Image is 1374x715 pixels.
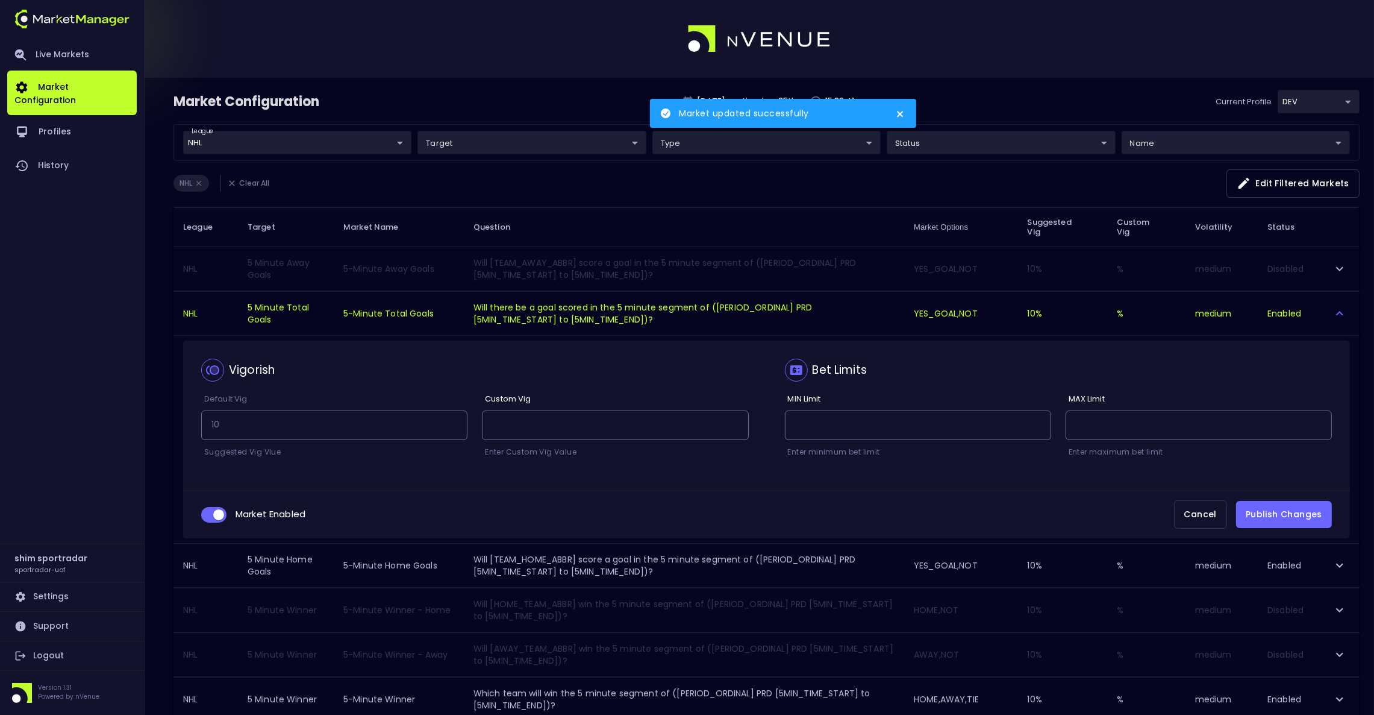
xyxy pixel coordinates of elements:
td: Will [AWAY_TEAM_ABBR] win the 5 minute segment of ([PERIOD_ORDINAL] PRD [5MIN_TIME_START] to [5MI... [464,633,904,677]
td: YES_GOAL,NOT [904,543,1018,587]
li: Clear All [220,175,275,192]
th: NHL [173,291,238,335]
span: Market Enabled [236,508,305,520]
td: 5-Minute Home Goals [334,543,464,587]
button: close [896,104,905,115]
a: Profiles [7,115,137,149]
span: Suggested Vig [1028,218,1098,237]
li: NHL [173,175,209,192]
label: MIN Limit [785,394,821,405]
div: league [652,131,881,154]
img: logo [688,25,831,53]
td: YES_GOAL,NOT [904,291,1018,335]
button: Edit filtered markets [1226,169,1360,198]
td: % [1107,588,1185,632]
td: 5-Minute Total Goals [334,291,464,335]
label: Default Vig [201,394,247,405]
button: expand row [1329,644,1350,665]
img: logo [14,10,130,28]
td: 5 Minute Home Goals [238,543,334,587]
span: Custom Vig [1117,218,1176,237]
p: Suggested Vig Vlue [201,446,467,458]
td: AWAY,NOT [904,633,1018,677]
th: Market Options [904,207,1018,247]
td: % [1107,247,1185,291]
td: 5-Minute Winner - Away [334,633,464,677]
td: medium [1185,291,1258,335]
td: 5 Minute Winner [238,588,334,632]
div: league [417,131,646,154]
td: 5-Minute Away Goals [334,247,464,291]
button: Cancel [1174,500,1227,529]
td: 5 Minute Winner [238,633,334,677]
p: Enter minimum bet limit [785,446,1051,458]
label: league [192,127,214,136]
span: Enabled [1267,559,1301,572]
div: league [1278,90,1360,113]
td: 10 % [1018,291,1107,335]
p: Enter Custom Vig Value [482,446,748,458]
td: medium [1185,247,1258,291]
div: league [887,131,1115,154]
th: NHL [173,588,238,632]
td: 10 % [1018,633,1107,677]
span: Target [248,222,291,233]
td: medium [1185,588,1258,632]
td: 10 % [1018,543,1107,587]
h2: shim sportradar [14,552,87,565]
td: Will [HOME_TEAM_ABBR] win the 5 minute segment of ([PERIOD_ORDINAL] PRD [5MIN_TIME_START] to [5MI... [464,588,904,632]
a: Market Configuration [7,71,137,115]
td: Will [TEAM_AWAY_ABBR] score a goal in the 5 minute segment of ([PERIOD_ORDINAL] PRD [5MIN_TIME_ST... [464,247,904,291]
td: % [1107,291,1185,335]
p: 15:32:41 [826,95,855,108]
label: MAX Limit [1066,394,1105,405]
td: % [1107,543,1185,587]
th: NHL [173,633,238,677]
p: Version 1.31 [38,683,99,692]
span: League [183,222,228,233]
button: expand row [1329,555,1350,576]
th: NHL [173,543,238,587]
a: Support [7,612,137,641]
div: Version 1.31Powered by nVenue [7,683,137,703]
a: Logout [7,641,137,670]
button: Publish Changes [1236,501,1332,528]
p: Current Profile [1216,96,1272,108]
td: % [1107,633,1185,677]
td: 5 Minute Total Goals [238,291,334,335]
td: 5 Minute Away Goals [238,247,334,291]
td: Will [TEAM_HOME_ABBR] score a goal in the 5 minute segment of ([PERIOD_ORDINAL] PRD [5MIN_TIME_ST... [464,543,904,587]
p: Powered by nVenue [38,692,99,701]
div: league [183,131,411,154]
button: expand row [1329,600,1350,620]
span: Market Name [343,222,414,233]
div: Vigorish [229,362,275,378]
td: medium [1185,543,1258,587]
td: HOME,NOT [904,588,1018,632]
div: Market updated successfully [679,107,896,120]
td: 10 % [1018,588,1107,632]
span: Volatility [1195,222,1248,233]
button: expand row [1329,259,1350,279]
td: 10 % [1018,247,1107,291]
span: Status [1267,220,1310,235]
div: Bet Limits [813,362,867,378]
h3: sportradar-uof [14,565,66,574]
span: Disabled [1267,263,1304,275]
label: Custom Vig [482,394,531,405]
td: YES_GOAL,NOT [904,247,1018,291]
div: league [1122,131,1350,154]
button: expand row [1329,689,1350,710]
span: Enabled [1267,693,1301,705]
a: Live Markets [7,39,137,71]
p: Enter maximum bet limit [1066,446,1332,458]
p: [DATE] , septiembre 25 th [698,95,798,108]
span: Enabled [1267,307,1301,320]
span: Disabled [1267,604,1304,616]
td: Will there be a goal scored in the 5 minute segment of ([PERIOD_ORDINAL] PRD [5MIN_TIME_START] to... [464,291,904,335]
a: History [7,149,137,183]
div: Market Configuration [173,92,320,112]
th: NHL [173,247,238,291]
a: Settings [7,582,137,611]
td: medium [1185,633,1258,677]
